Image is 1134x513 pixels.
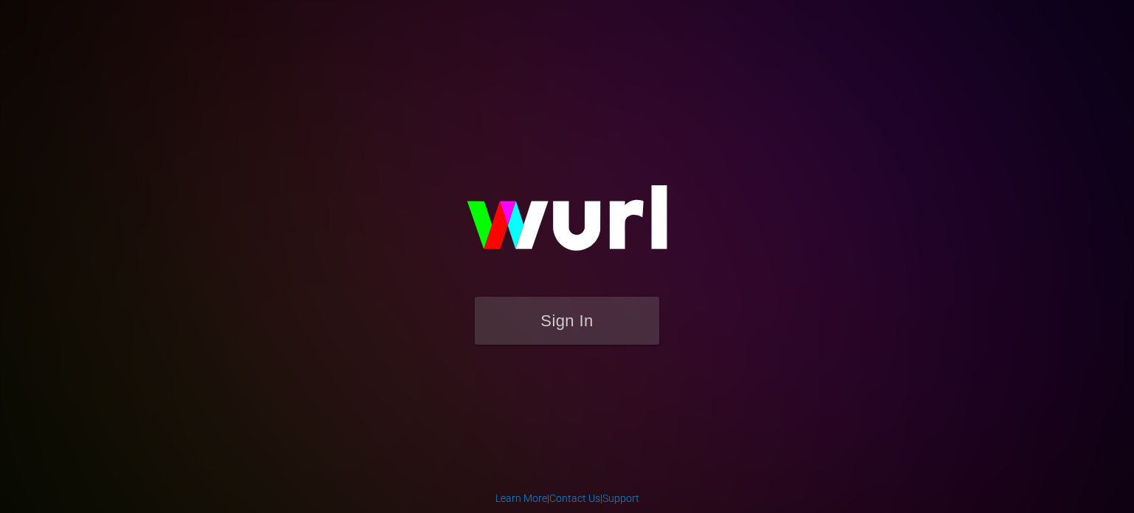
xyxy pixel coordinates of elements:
a: Contact Us [549,492,600,504]
div: | | [495,491,639,506]
button: Sign In [475,297,659,345]
a: Learn More [495,492,547,504]
a: Support [602,492,639,504]
img: wurl-logo-on-black-223613ac3d8ba8fe6dc639794a292ebdb59501304c7dfd60c99c58986ef67473.svg [419,154,715,297]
